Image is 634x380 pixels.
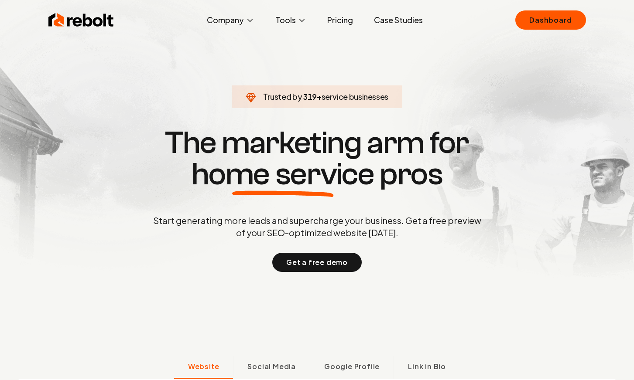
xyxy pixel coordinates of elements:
[233,356,310,379] button: Social Media
[247,361,296,372] span: Social Media
[394,356,460,379] button: Link in Bio
[200,11,261,29] button: Company
[303,91,317,103] span: 319
[174,356,233,379] button: Website
[367,11,430,29] a: Case Studies
[188,361,219,372] span: Website
[192,159,374,190] span: home service
[408,361,446,372] span: Link in Bio
[48,11,114,29] img: Rebolt Logo
[322,92,389,102] span: service businesses
[317,92,322,102] span: +
[108,127,527,190] h1: The marketing arm for pros
[515,10,586,30] a: Dashboard
[324,361,380,372] span: Google Profile
[310,356,394,379] button: Google Profile
[272,253,362,272] button: Get a free demo
[320,11,360,29] a: Pricing
[151,214,483,239] p: Start generating more leads and supercharge your business. Get a free preview of your SEO-optimiz...
[263,92,302,102] span: Trusted by
[268,11,313,29] button: Tools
